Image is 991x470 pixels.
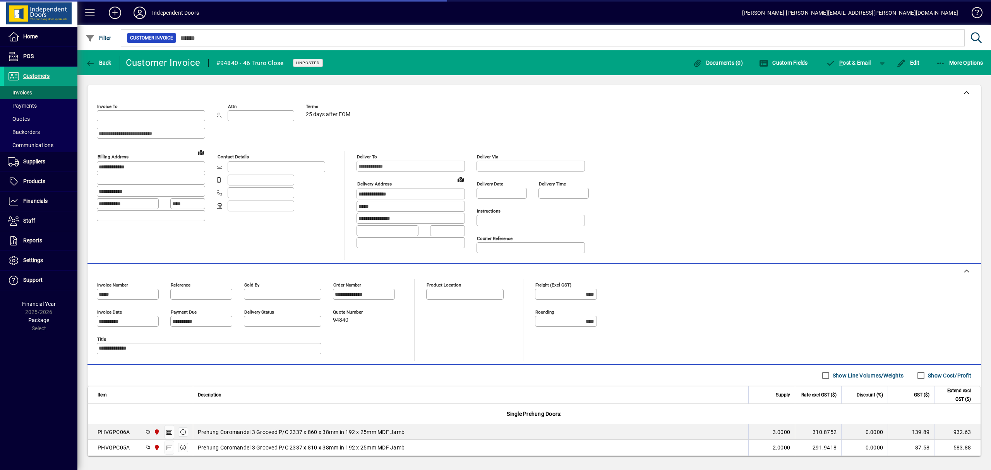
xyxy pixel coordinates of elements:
span: Backorders [8,129,40,135]
button: Back [84,56,113,70]
a: View on map [195,146,207,158]
mat-label: Freight (excl GST) [535,282,571,288]
span: Home [23,33,38,39]
span: Settings [23,257,43,263]
a: View on map [454,173,467,185]
span: Financials [23,198,48,204]
span: GST ($) [914,391,929,399]
a: Suppliers [4,152,77,172]
span: Customers [23,73,50,79]
span: Description [198,391,221,399]
span: Supply [776,391,790,399]
label: Show Cost/Profit [926,372,971,379]
span: Communications [8,142,53,148]
span: Item [98,391,107,399]
span: Support [23,277,43,283]
a: Reports [4,231,77,250]
button: Post & Email [822,56,875,70]
mat-label: Title [97,336,106,342]
a: Home [4,27,77,46]
span: Unposted [296,60,320,65]
a: Staff [4,211,77,231]
mat-label: Courier Reference [477,236,513,241]
button: Documents (0) [691,56,745,70]
span: Rate excl GST ($) [801,391,837,399]
div: Customer Invoice [126,57,201,69]
span: Prehung Coromandel 3 Grooved P/C 2337 x 810 x 38mm in 192 x 25mm MDF Jamb [198,444,405,451]
span: P [839,60,843,66]
mat-label: Reference [171,282,190,288]
span: Products [23,178,45,184]
td: 0.0000 [841,424,888,440]
div: 291.9418 [800,444,837,451]
span: Filter [86,35,111,41]
span: Custom Fields [759,60,808,66]
mat-label: Payment due [171,309,197,315]
span: 25 days after EOM [306,111,350,118]
a: Knowledge Base [966,2,981,27]
a: Products [4,172,77,191]
span: Staff [23,218,35,224]
app-page-header-button: Back [77,56,120,70]
mat-label: Invoice number [97,282,128,288]
a: Backorders [4,125,77,139]
span: Discount (%) [857,391,883,399]
div: 310.8752 [800,428,837,436]
button: Custom Fields [757,56,810,70]
span: Prehung Coromandel 3 Grooved P/C 2337 x 860 x 38mm in 192 x 25mm MDF Jamb [198,428,405,436]
div: #94840 - 46 Truro Close [216,57,284,69]
td: 0.0000 [841,440,888,455]
a: Settings [4,251,77,270]
div: PHVGPC06A [98,428,130,436]
span: Edit [897,60,920,66]
mat-label: Deliver To [357,154,377,160]
span: Extend excl GST ($) [939,386,971,403]
button: More Options [934,56,985,70]
td: 87.58 [888,440,934,455]
span: Reports [23,237,42,244]
mat-label: Delivery date [477,181,503,187]
label: Show Line Volumes/Weights [831,372,904,379]
mat-label: Delivery time [539,181,566,187]
button: Filter [84,31,113,45]
a: Communications [4,139,77,152]
span: ost & Email [826,60,871,66]
span: Suppliers [23,158,45,165]
a: Financials [4,192,77,211]
a: Payments [4,99,77,112]
div: [PERSON_NAME] [PERSON_NAME][EMAIL_ADDRESS][PERSON_NAME][DOMAIN_NAME] [742,7,958,19]
div: Single Prehung Doors: [88,404,981,424]
a: Support [4,271,77,290]
mat-label: Rounding [535,309,554,315]
button: Edit [895,56,922,70]
mat-label: Invoice To [97,104,118,109]
a: Quotes [4,112,77,125]
span: Quote number [333,310,379,315]
span: POS [23,53,34,59]
a: Invoices [4,86,77,99]
mat-label: Attn [228,104,237,109]
span: Financial Year [22,301,56,307]
span: Quotes [8,116,30,122]
span: 2.0000 [773,444,790,451]
mat-label: Order number [333,282,361,288]
mat-label: Deliver via [477,154,498,160]
mat-label: Instructions [477,208,501,214]
button: Profile [127,6,152,20]
mat-label: Sold by [244,282,259,288]
button: Add [103,6,127,20]
span: Invoices [8,89,32,96]
td: 932.63 [934,424,981,440]
a: POS [4,47,77,66]
td: 139.89 [888,424,934,440]
span: More Options [936,60,983,66]
div: Independent Doors [152,7,199,19]
td: 583.88 [934,440,981,455]
span: Christchurch [152,443,161,452]
mat-label: Product location [427,282,461,288]
span: Christchurch [152,428,161,436]
mat-label: Invoice date [97,309,122,315]
div: PHVGPC05A [98,444,130,451]
span: Customer Invoice [130,34,173,42]
span: Package [28,317,49,323]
